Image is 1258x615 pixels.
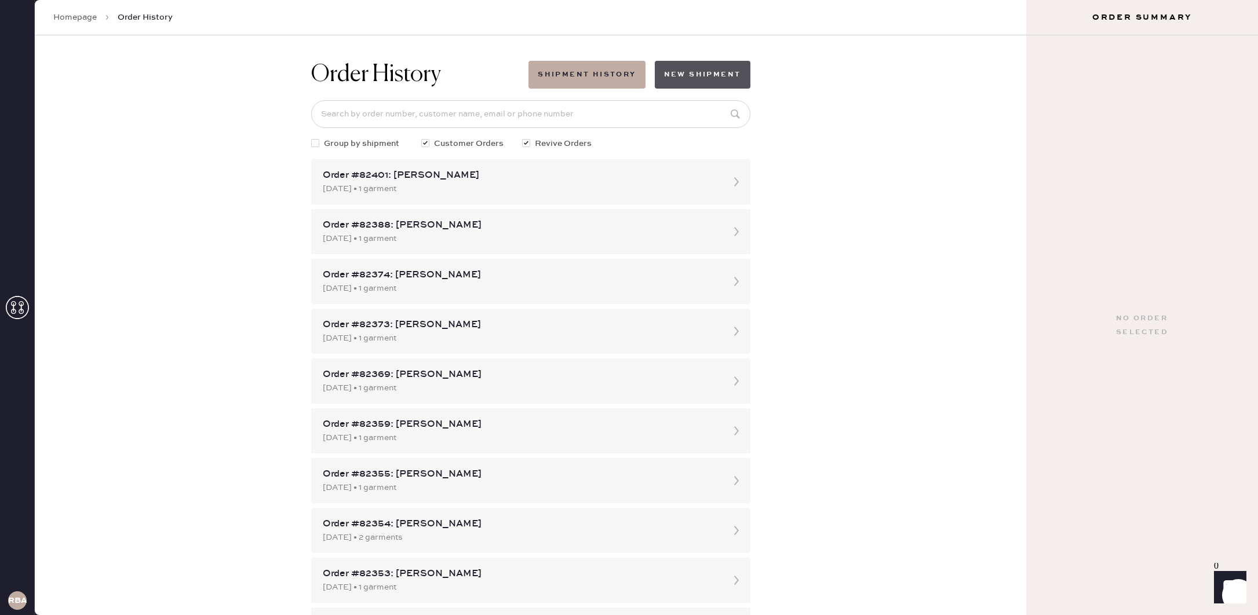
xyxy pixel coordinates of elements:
[311,61,441,89] h1: Order History
[323,232,718,245] div: [DATE] • 1 garment
[528,61,645,89] button: Shipment History
[118,12,173,23] span: Order History
[323,332,718,345] div: [DATE] • 1 garment
[8,596,27,605] h3: RBA
[1116,312,1168,339] div: No order selected
[323,481,718,494] div: [DATE] • 1 garment
[323,182,718,195] div: [DATE] • 1 garment
[323,169,718,182] div: Order #82401: [PERSON_NAME]
[53,12,97,23] a: Homepage
[323,318,718,332] div: Order #82373: [PERSON_NAME]
[323,531,718,544] div: [DATE] • 2 garments
[311,100,750,128] input: Search by order number, customer name, email or phone number
[323,418,718,431] div: Order #82359: [PERSON_NAME]
[323,431,718,444] div: [DATE] • 1 garment
[323,467,718,481] div: Order #82355: [PERSON_NAME]
[323,282,718,295] div: [DATE] • 1 garment
[324,137,399,150] span: Group by shipment
[323,268,718,282] div: Order #82374: [PERSON_NAME]
[323,517,718,531] div: Order #82354: [PERSON_NAME]
[323,368,718,382] div: Order #82369: [PERSON_NAME]
[323,567,718,581] div: Order #82353: [PERSON_NAME]
[535,137,592,150] span: Revive Orders
[1203,563,1253,613] iframe: Front Chat
[323,581,718,594] div: [DATE] • 1 garment
[1026,12,1258,23] h3: Order Summary
[655,61,750,89] button: New Shipment
[434,137,504,150] span: Customer Orders
[323,382,718,394] div: [DATE] • 1 garment
[323,218,718,232] div: Order #82388: [PERSON_NAME]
